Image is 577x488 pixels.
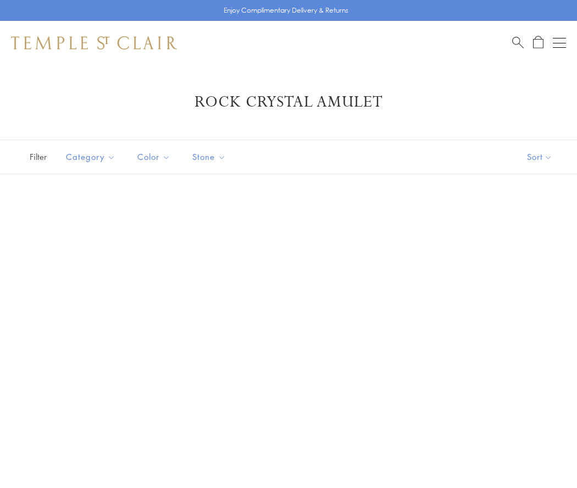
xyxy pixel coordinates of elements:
[553,36,566,49] button: Open navigation
[60,150,124,164] span: Category
[224,5,348,16] p: Enjoy Complimentary Delivery & Returns
[27,92,550,112] h1: Rock Crystal Amulet
[58,145,124,169] button: Category
[184,145,234,169] button: Stone
[512,36,524,49] a: Search
[11,36,177,49] img: Temple St. Clair
[129,145,179,169] button: Color
[132,150,179,164] span: Color
[502,140,577,174] button: Show sort by
[533,36,543,49] a: Open Shopping Bag
[187,150,234,164] span: Stone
